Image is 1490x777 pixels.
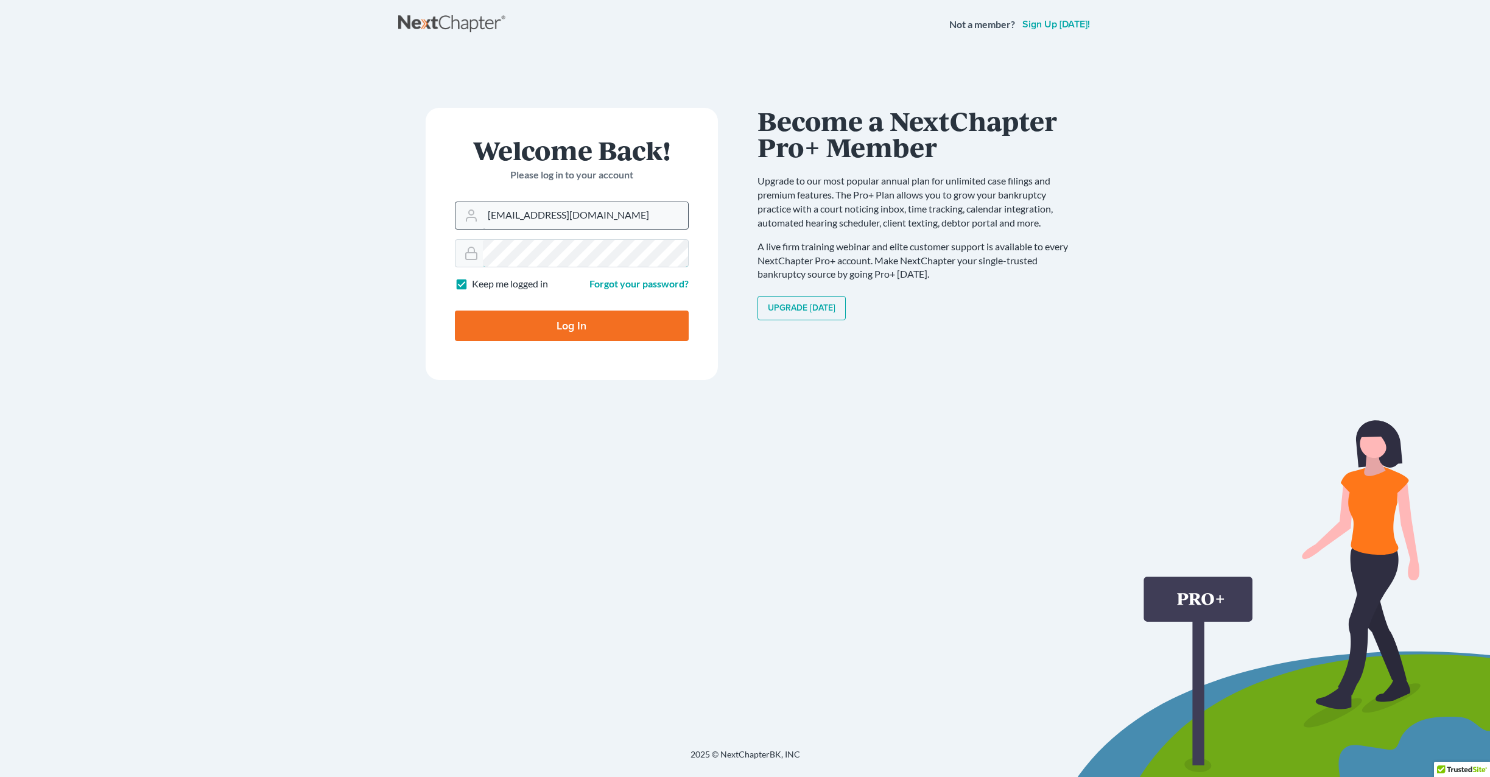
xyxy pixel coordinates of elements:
h1: Welcome Back! [455,137,689,163]
a: Upgrade [DATE] [757,296,846,320]
h1: Become a NextChapter Pro+ Member [757,108,1080,160]
div: 2025 © NextChapterBK, INC [398,748,1092,770]
label: Keep me logged in [472,277,548,291]
input: Log In [455,311,689,341]
p: A live firm training webinar and elite customer support is available to every NextChapter Pro+ ac... [757,240,1080,282]
a: Sign up [DATE]! [1020,19,1092,29]
input: Email Address [483,202,688,229]
a: Forgot your password? [589,278,689,289]
p: Please log in to your account [455,168,689,182]
p: Upgrade to our most popular annual plan for unlimited case filings and premium features. The Pro+... [757,174,1080,230]
strong: Not a member? [949,18,1015,32]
